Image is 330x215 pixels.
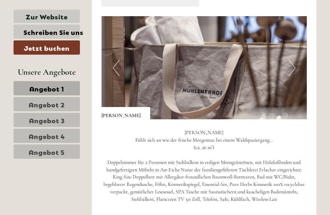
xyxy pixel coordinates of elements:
a: Jetzt buchen [14,40,80,55]
div: Unsere Angebote [14,66,80,78]
div: [GEOGRAPHIC_DATA] [10,19,92,24]
a: Schreiben Sie uns [14,25,80,39]
span: Angebot 4 [29,131,65,140]
span: Angebot 5 [29,147,65,156]
a: Zur Website [14,10,80,23]
div: [PERSON_NAME] [102,107,150,119]
button: Previous [113,60,120,76]
span: Angebot 2 [29,100,65,109]
img: image [102,16,307,119]
div: Guten Tag, wie können wir Ihnen helfen? [5,17,95,37]
button: Next [289,60,296,76]
button: Senden [160,167,206,182]
span: Angebot 1 [29,84,64,93]
span: Angebot 3 [29,115,65,124]
div: [DATE] [91,5,114,16]
small: 20:32 [10,31,92,36]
